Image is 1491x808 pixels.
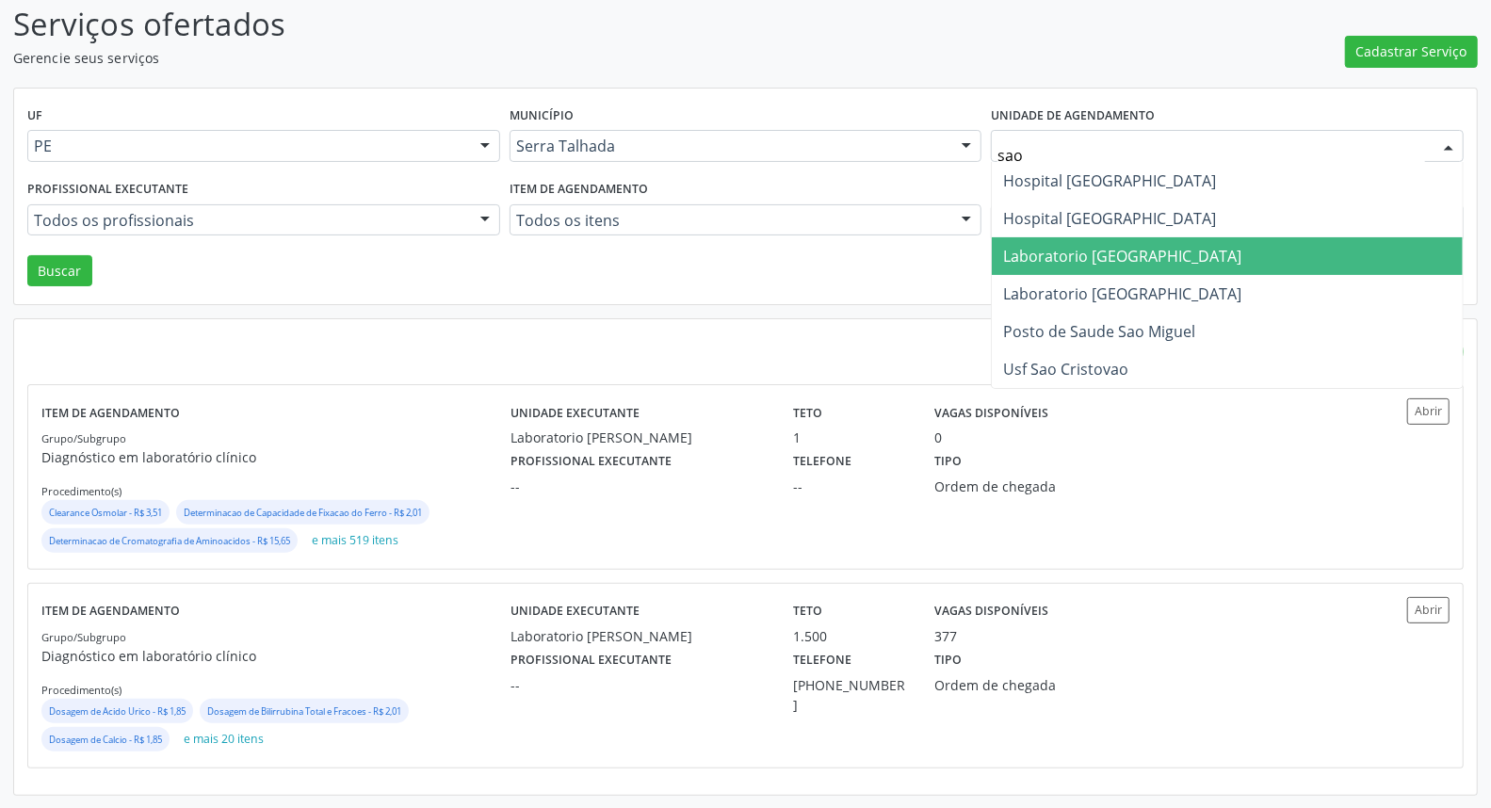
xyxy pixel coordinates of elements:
p: Diagnóstico em laboratório clínico [41,447,511,467]
div: 1.500 [793,626,908,646]
div: Laboratorio [PERSON_NAME] [511,626,767,646]
button: Buscar [27,255,92,287]
p: Gerencie seus serviços [13,48,1039,68]
div: Ordem de chegada [934,477,1120,496]
label: Profissional executante [511,447,672,477]
span: Laboratorio [GEOGRAPHIC_DATA] [1003,283,1241,304]
small: Grupo/Subgrupo [41,431,126,445]
label: Unidade de agendamento [991,102,1155,131]
button: e mais 519 itens [304,528,406,554]
label: Teto [793,597,822,626]
button: Cadastrar Serviço [1345,36,1478,68]
span: Todos os profissionais [34,211,462,230]
span: Usf Sao Cristovao [1003,359,1128,380]
label: Profissional executante [27,175,188,204]
small: Procedimento(s) [41,484,122,498]
div: 377 [934,626,957,646]
small: Dosagem de Calcio - R$ 1,85 [49,734,162,746]
small: Dosagem de Bilirrubina Total e Fracoes - R$ 2,01 [207,705,401,718]
div: -- [511,477,767,496]
small: Procedimento(s) [41,683,122,697]
label: Tipo [934,447,962,477]
span: Hospital [GEOGRAPHIC_DATA] [1003,170,1216,191]
label: Telefone [793,447,851,477]
label: Item de agendamento [41,398,180,428]
label: Vagas disponíveis [934,398,1048,428]
label: Município [510,102,574,131]
span: Serra Talhada [516,137,944,155]
small: Determinacao de Capacidade de Fixacao do Ferro - R$ 2,01 [184,507,422,519]
div: 1 [793,428,908,447]
small: Determinacao de Cromatografia de Aminoacidos - R$ 15,65 [49,535,290,547]
label: Unidade executante [511,597,640,626]
label: Teto [793,398,822,428]
span: Hospital [GEOGRAPHIC_DATA] [1003,208,1216,229]
label: Item de agendamento [510,175,648,204]
span: Cadastrar Serviço [1356,41,1467,61]
span: Todos os itens [516,211,944,230]
button: Abrir [1407,398,1450,424]
label: Profissional executante [511,646,672,675]
button: e mais 20 itens [176,727,271,752]
label: Vagas disponíveis [934,597,1048,626]
span: PE [34,137,462,155]
div: -- [793,477,908,496]
span: Laboratorio [GEOGRAPHIC_DATA] [1003,246,1241,267]
span: Posto de Saude Sao Miguel [1003,321,1195,342]
label: Unidade executante [511,398,640,428]
label: Telefone [793,646,851,675]
label: UF [27,102,42,131]
small: Grupo/Subgrupo [41,630,126,644]
small: Clearance Osmolar - R$ 3,51 [49,507,162,519]
div: Ordem de chegada [934,675,1120,695]
label: Tipo [934,646,962,675]
div: Laboratorio [PERSON_NAME] [511,428,767,447]
div: 0 [934,428,942,447]
p: Diagnóstico em laboratório clínico [41,646,511,666]
p: Serviços ofertados [13,1,1039,48]
button: Abrir [1407,597,1450,622]
label: Item de agendamento [41,597,180,626]
input: Selecione um estabelecimento [997,137,1425,174]
small: Dosagem de Acido Urico - R$ 1,85 [49,705,186,718]
div: [PHONE_NUMBER] [793,675,908,715]
div: -- [511,675,767,695]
